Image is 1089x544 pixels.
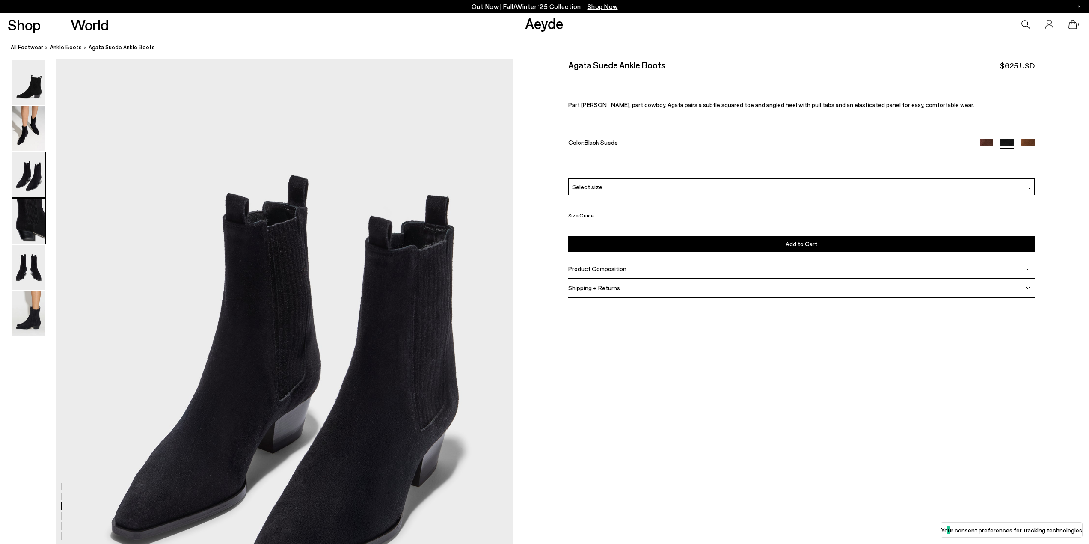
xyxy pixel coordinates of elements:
img: svg%3E [1026,285,1030,290]
button: Your consent preferences for tracking technologies [941,523,1082,537]
img: Agata Suede Ankle Boots - Image 4 [12,199,45,244]
a: Aeyde [525,14,564,32]
img: Agata Suede Ankle Boots - Image 5 [12,245,45,290]
span: Black Suede [585,138,618,146]
a: ankle boots [50,43,82,52]
span: Navigate to /collections/new-in [588,3,618,10]
span: ankle boots [50,44,82,51]
button: Add to Cart [568,236,1035,252]
span: Shipping + Returns [568,284,620,291]
p: Part [PERSON_NAME], part cowboy. Agata pairs a subtle squared toe and angled heel with pull tabs ... [568,101,1035,108]
span: $625 USD [1000,60,1035,71]
img: Agata Suede Ankle Boots - Image 1 [12,60,45,105]
div: Color: [568,138,965,148]
img: svg%3E [1026,266,1030,271]
img: Agata Suede Ankle Boots - Image 2 [12,106,45,151]
h2: Agata Suede Ankle Boots [568,59,665,70]
label: Your consent preferences for tracking technologies [941,526,1082,535]
a: World [71,17,109,32]
button: Size Guide [568,210,594,221]
a: All Footwear [11,43,43,52]
img: svg%3E [1027,186,1031,190]
img: Agata Suede Ankle Boots - Image 6 [12,291,45,336]
span: Select size [572,182,602,191]
p: Out Now | Fall/Winter ‘25 Collection [472,1,618,12]
a: 0 [1068,20,1077,29]
span: Product Composition [568,265,626,272]
a: Shop [8,17,41,32]
span: 0 [1077,22,1081,27]
img: Agata Suede Ankle Boots - Image 3 [12,152,45,197]
nav: breadcrumb [11,36,1089,59]
span: Agata Suede Ankle Boots [89,43,155,52]
span: Add to Cart [786,240,817,247]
